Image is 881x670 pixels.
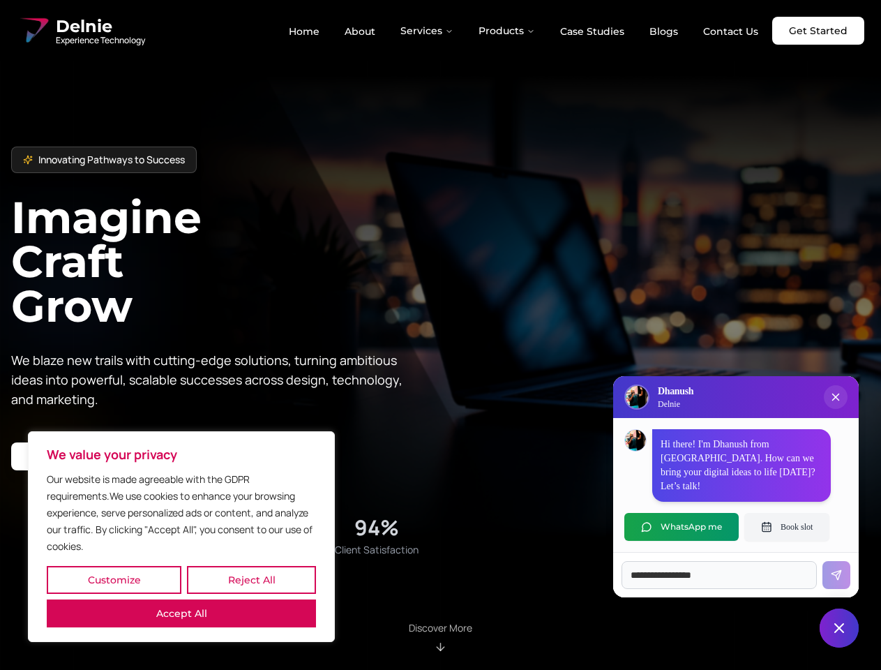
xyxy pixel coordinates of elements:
[409,621,472,653] div: Scroll to About section
[820,609,859,648] button: Close chat
[354,515,399,540] div: 94%
[624,513,739,541] button: WhatsApp me
[467,17,546,45] button: Products
[661,438,822,493] p: Hi there! I'm Dhanush from [GEOGRAPHIC_DATA]. How can we bring your digital ideas to life [DATE]?...
[56,15,145,38] span: Delnie
[625,430,646,451] img: Dhanush
[278,17,769,45] nav: Main
[38,153,185,167] span: Innovating Pathways to Success
[17,14,145,47] a: Delnie Logo Full
[772,17,864,45] a: Get Started
[11,195,441,327] h1: Imagine Craft Grow
[47,446,316,463] p: We value your privacy
[56,35,145,46] span: Experience Technology
[658,399,693,410] p: Delnie
[626,386,648,408] img: Delnie Logo
[333,20,386,43] a: About
[278,20,331,43] a: Home
[658,385,693,399] h3: Dhanush
[549,20,635,43] a: Case Studies
[47,566,181,594] button: Customize
[47,471,316,555] p: Our website is made agreeable with the GDPR requirements.We use cookies to enhance your browsing ...
[11,442,171,470] a: Start your project with us
[389,17,465,45] button: Services
[824,385,848,409] button: Close chat popup
[11,350,413,409] p: We blaze new trails with cutting-edge solutions, turning ambitious ideas into powerful, scalable ...
[692,20,769,43] a: Contact Us
[744,513,829,541] button: Book slot
[17,14,50,47] img: Delnie Logo
[47,600,316,627] button: Accept All
[409,621,472,635] p: Discover More
[335,543,419,557] span: Client Satisfaction
[638,20,689,43] a: Blogs
[187,566,316,594] button: Reject All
